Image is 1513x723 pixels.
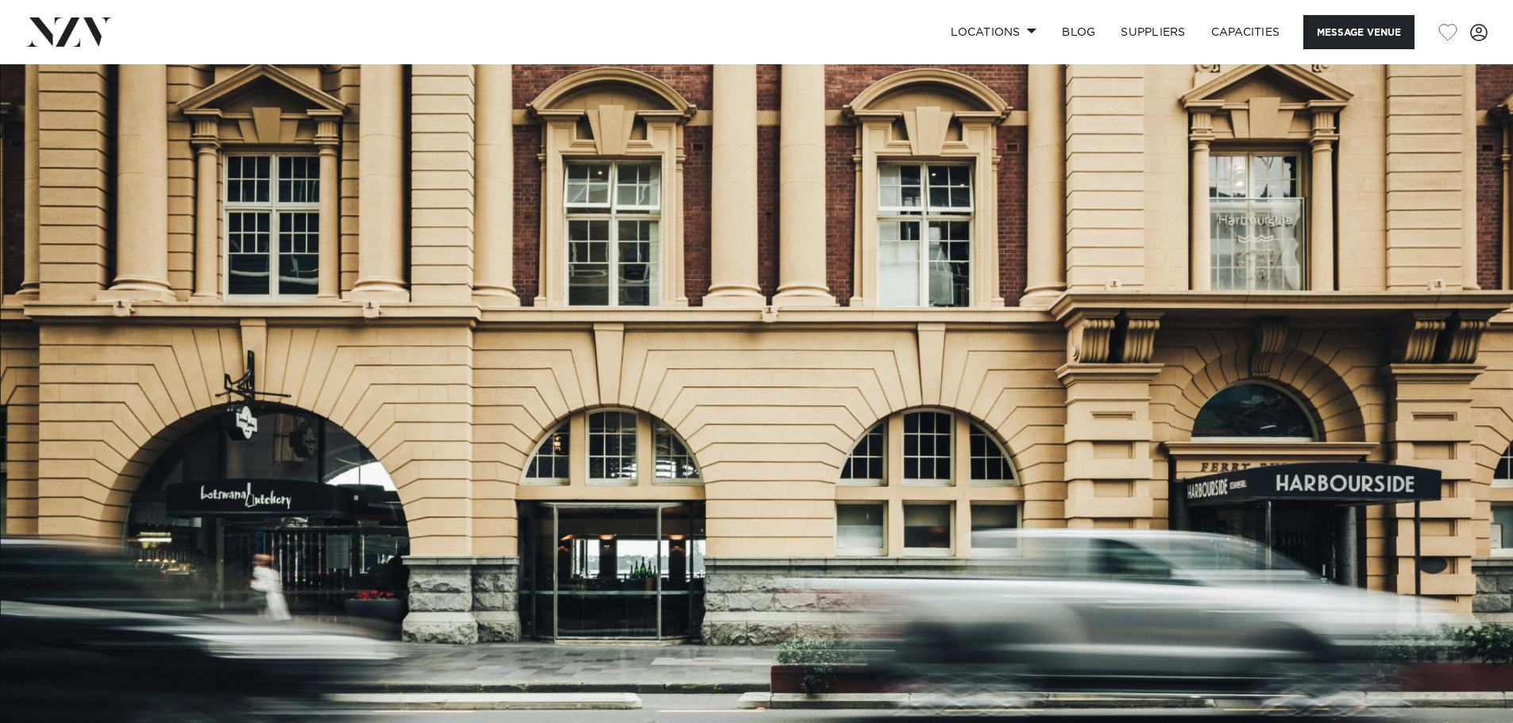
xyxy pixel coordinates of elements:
a: BLOG [1049,15,1108,49]
img: nzv-logo.png [25,17,112,46]
button: Message Venue [1303,15,1415,49]
a: SUPPLIERS [1108,15,1198,49]
a: Locations [938,15,1049,49]
a: Capacities [1198,15,1293,49]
